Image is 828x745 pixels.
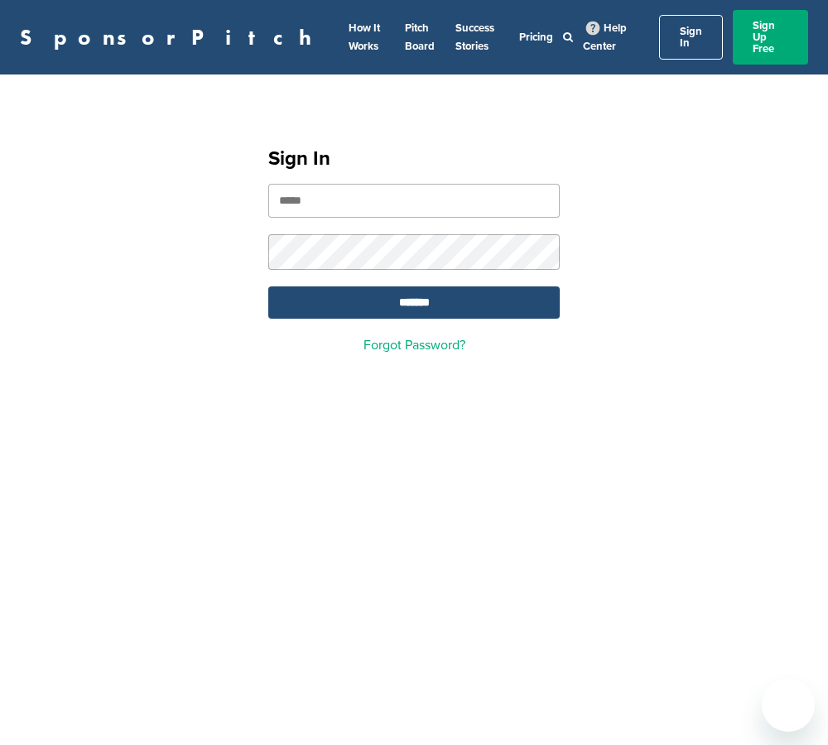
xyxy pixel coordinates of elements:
a: How It Works [349,22,380,53]
a: SponsorPitch [20,26,322,48]
a: Sign Up Free [733,10,808,65]
h1: Sign In [268,144,560,174]
a: Help Center [583,18,627,56]
a: Forgot Password? [363,337,465,353]
a: Pitch Board [405,22,435,53]
a: Sign In [659,15,723,60]
a: Pricing [519,31,553,44]
iframe: Button to launch messaging window [762,679,815,732]
a: Success Stories [455,22,494,53]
